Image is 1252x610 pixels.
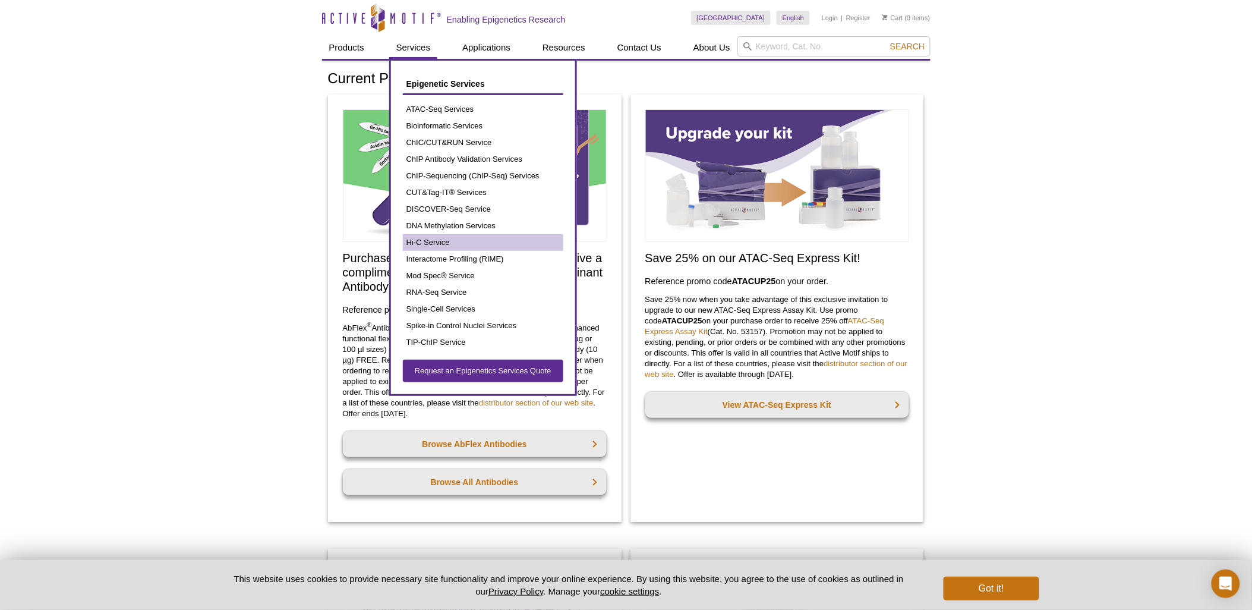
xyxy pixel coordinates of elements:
[403,268,563,284] a: Mod Spec® Service
[403,360,563,382] a: Request an Epigenetics Services Quote
[403,201,563,218] a: DISCOVER-Seq Service
[645,251,909,265] h2: Save 25% on our ATAC-Seq Express Kit!
[887,41,928,52] button: Search
[403,301,563,317] a: Single-Cell Services
[890,42,925,51] span: Search
[447,14,566,25] h2: Enabling Epigenetics Research
[691,11,771,25] a: [GEOGRAPHIC_DATA]
[403,284,563,301] a: RNA-Seq Service
[403,168,563,184] a: ChIP-Sequencing (ChIP-Seq) Services
[403,134,563,151] a: ChIC/CUT&RUN Service
[322,36,371,59] a: Products
[488,586,543,596] a: Privacy Policy
[686,36,737,59] a: About Us
[645,274,909,288] h3: Reference promo code on your order.
[882,11,931,25] li: (0 items)
[841,11,843,25] li: |
[328,71,925,88] h1: Current Promotions
[600,586,659,596] button: cookie settings
[403,218,563,234] a: DNA Methylation Services
[343,323,607,419] p: AbFlex Antibodies deliver consistent, reliable performance with enhanced functional flexibility o...
[343,469,607,495] a: Browse All Antibodies
[882,14,888,20] img: Your Cart
[535,36,592,59] a: Resources
[777,11,810,25] a: English
[822,14,838,22] a: Login
[403,151,563,168] a: ChIP Antibody Validation Services
[403,251,563,268] a: Interactome Profiling (RIME)
[343,251,607,294] h2: Purchase any Active Motif antibody and receive a complimentary sample size AbFlex Recombinant Ant...
[610,36,668,59] a: Contact Us
[343,431,607,457] a: Browse AbFlex Antibodies
[737,36,931,56] input: Keyword, Cat. No.
[846,14,871,22] a: Register
[343,303,607,317] h3: Reference promo code on your order.
[645,392,909,418] a: View ATAC-Seq Express Kit
[645,109,909,242] img: Save on ATAC-Seq Express Assay Kit
[403,184,563,201] a: CUT&Tag-IT® Services
[403,101,563,118] a: ATAC-Seq Services
[479,398,594,407] a: distributor section of our web site
[389,36,438,59] a: Services
[645,294,909,380] p: Save 25% now when you take advantage of this exclusive invitation to upgrade to our new ATAC-Seq ...
[455,36,518,59] a: Applications
[403,73,563,95] a: Epigenetic Services
[367,322,372,329] sup: ®
[343,109,607,242] img: Free Sample Size AbFlex Antibody
[403,334,563,351] a: TIP-ChIP Service
[944,577,1039,600] button: Got it!
[662,316,702,325] strong: ATACUP25
[403,317,563,334] a: Spike-in Control Nuclei Services
[406,79,485,89] span: Epigenetic Services
[213,573,925,598] p: This website uses cookies to provide necessary site functionality and improve your online experie...
[732,276,776,286] strong: ATACUP25
[1212,570,1240,598] div: Open Intercom Messenger
[403,234,563,251] a: Hi-C Service
[882,14,903,22] a: Cart
[403,118,563,134] a: Bioinformatic Services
